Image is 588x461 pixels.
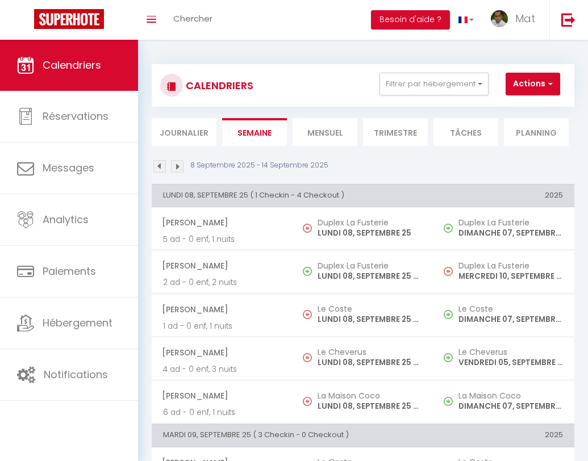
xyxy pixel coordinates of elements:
[444,353,453,362] img: NO IMAGE
[318,218,422,227] h5: Duplex La Fusterie
[303,310,312,319] img: NO IMAGE
[190,160,328,171] p: 8 Septembre 2025 - 14 Septembre 2025
[293,118,357,146] li: Mensuel
[444,267,453,276] img: NO IMAGE
[371,10,450,30] button: Besoin d'aide ?
[34,9,104,29] img: Super Booking
[318,304,422,313] h5: Le Coste
[163,406,281,418] p: 6 ad - 0 enf, 1 nuits
[491,10,508,27] img: ...
[43,109,109,123] span: Réservations
[318,270,422,282] p: LUNDI 08, SEPTEMBRE 25 - 17:00
[162,385,281,406] span: [PERSON_NAME]
[303,397,312,406] img: NO IMAGE
[433,424,574,447] th: 2025
[318,261,422,270] h5: Duplex La Fusterie
[43,58,101,72] span: Calendriers
[152,424,433,447] th: MARDI 09, SEPTEMBRE 25 ( 3 Checkin - 0 Checkout )
[458,357,563,368] p: VENDREDI 05, SEPTEMBRE 25 - 17:00
[318,347,422,357] h5: Le Cheverus
[43,316,112,330] span: Hébergement
[222,118,287,146] li: Semaine
[458,313,563,325] p: DIMANCHE 07, SEPTEMBRE 25 - 19:00
[163,233,281,245] p: 5 ad - 0 enf, 1 nuits
[506,73,560,95] button: Actions
[318,357,422,368] p: LUNDI 08, SEPTEMBRE 25 - 10:00
[444,397,453,406] img: NO IMAGE
[458,227,563,239] p: DIMANCHE 07, SEPTEMBRE 25
[163,363,281,375] p: 4 ad - 0 enf, 3 nuits
[318,227,422,239] p: LUNDI 08, SEPTEMBRE 25
[458,218,563,227] h5: Duplex La Fusterie
[458,304,563,313] h5: Le Coste
[458,400,563,412] p: DIMANCHE 07, SEPTEMBRE 25 - 17:00
[162,299,281,320] span: [PERSON_NAME]
[433,118,498,146] li: Tâches
[561,12,576,27] img: logout
[515,11,535,26] span: Mat
[9,5,43,39] button: Ouvrir le widget de chat LiveChat
[444,310,453,319] img: NO IMAGE
[318,313,422,325] p: LUNDI 08, SEPTEMBRE 25 - 10:00
[162,342,281,363] span: [PERSON_NAME]
[318,391,422,400] h5: La Maison Coco
[458,261,563,270] h5: Duplex La Fusterie
[444,224,453,233] img: NO IMAGE
[458,270,563,282] p: MERCREDI 10, SEPTEMBRE 25 - 09:00
[183,73,253,98] h3: CALENDRIERS
[303,224,312,233] img: NO IMAGE
[458,391,563,400] h5: La Maison Coco
[162,255,281,276] span: [PERSON_NAME]
[433,184,574,207] th: 2025
[380,73,489,95] button: Filtrer par hébergement
[43,212,89,227] span: Analytics
[44,367,108,382] span: Notifications
[152,184,433,207] th: LUNDI 08, SEPTEMBRE 25 ( 1 Checkin - 4 Checkout )
[363,118,428,146] li: Trimestre
[458,347,563,357] h5: Le Cheverus
[504,118,569,146] li: Planning
[318,400,422,412] p: LUNDI 08, SEPTEMBRE 25 - 10:00
[43,161,94,175] span: Messages
[303,353,312,362] img: NO IMAGE
[162,212,281,233] span: [PERSON_NAME]
[152,118,216,146] li: Journalier
[173,12,212,24] span: Chercher
[163,320,281,332] p: 1 ad - 0 enf, 1 nuits
[43,264,96,278] span: Paiements
[163,276,281,288] p: 2 ad - 0 enf, 2 nuits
